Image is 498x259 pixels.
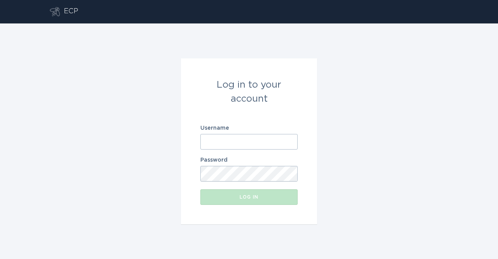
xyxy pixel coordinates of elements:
[200,78,298,106] div: Log in to your account
[200,157,298,163] label: Password
[50,7,60,16] button: Go to dashboard
[64,7,78,16] div: ECP
[200,125,298,131] label: Username
[204,195,294,199] div: Log in
[200,189,298,205] button: Log in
